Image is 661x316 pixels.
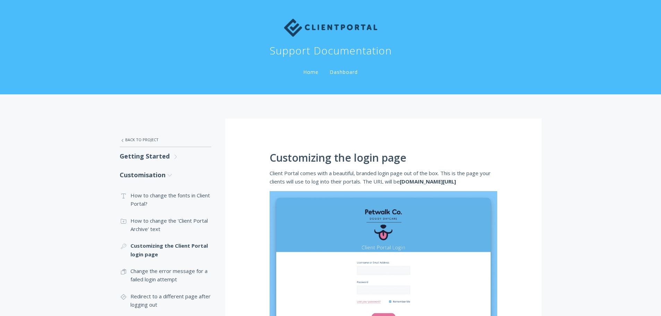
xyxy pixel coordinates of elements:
[120,237,211,263] a: Customizing the Client Portal login page
[120,166,211,184] a: Customisation
[120,187,211,212] a: How to change the fonts in Client Portal?
[120,133,211,147] a: Back to Project
[328,69,359,75] a: Dashboard
[120,212,211,238] a: How to change the 'Client Portal Archive' text
[270,152,497,164] h1: Customizing the login page
[120,288,211,313] a: Redirect to a different page after logging out
[120,263,211,288] a: Change the error message for a failed login attempt
[270,169,497,186] p: Client Portal comes with a beautiful, branded login page out of the box. This is the page your cl...
[270,44,392,58] h1: Support Documentation
[400,178,456,185] strong: [DOMAIN_NAME][URL]
[302,69,320,75] a: Home
[120,147,211,165] a: Getting Started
